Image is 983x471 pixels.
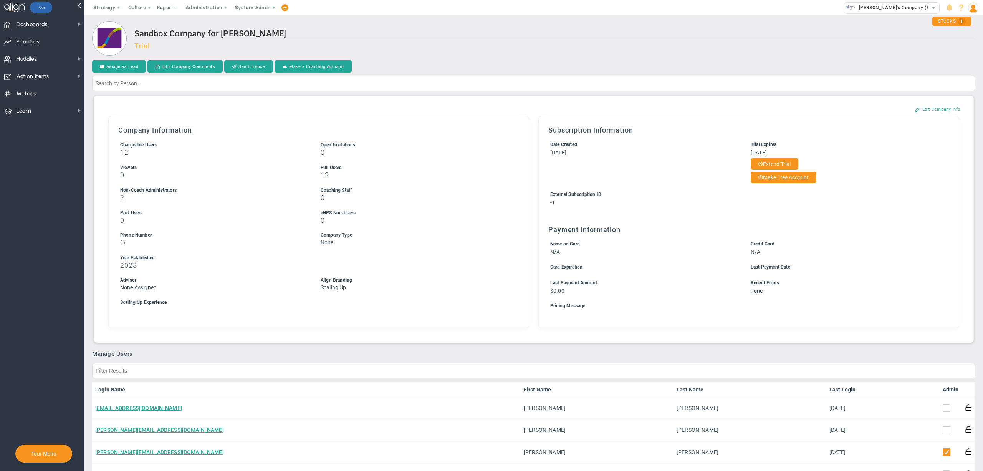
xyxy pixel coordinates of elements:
h3: 0 [321,217,507,224]
button: Edit Company Comments [147,60,223,73]
span: Scaling Up [321,284,346,290]
button: Edit Company Info [907,103,968,115]
span: Action Items [17,68,49,85]
td: [DATE] [826,441,869,463]
button: Assign as Lead [92,60,146,73]
a: Admin [943,386,959,393]
button: Reset Password [965,403,972,411]
input: Filter Results [92,363,975,378]
div: Name on Card [550,240,736,248]
div: Recent Errors [751,279,937,287]
span: Administration [185,5,222,10]
a: [PERSON_NAME][EMAIL_ADDRESS][DOMAIN_NAME] [95,449,224,455]
span: eNPS Non-Users [321,210,356,216]
button: Send Invoice [224,60,273,73]
span: [PERSON_NAME]'s Company (Sandbox) [855,3,948,13]
span: Chargeable Users [120,142,157,148]
div: Advisor [120,277,306,284]
h3: 0 [120,217,306,224]
h3: 0 [321,149,507,156]
button: Reset Password [965,425,972,433]
td: [PERSON_NAME] [674,397,826,419]
h3: Trial [134,42,975,50]
span: ) [123,239,125,245]
span: None [321,239,334,245]
td: [DATE] [826,397,869,419]
div: Company Type [321,232,507,239]
h3: 0 [120,171,306,179]
span: Full Users [321,165,342,170]
div: Scaling Up Experience [120,299,507,306]
h3: Manage Users [92,350,975,357]
h3: 2 [120,194,306,201]
div: Last Payment Amount [550,279,736,287]
h3: 0 [321,194,507,201]
span: [DATE] [550,149,566,156]
button: Extend Trial [751,158,798,170]
button: Tour Menu [29,450,59,457]
span: none [751,288,763,294]
td: [PERSON_NAME] [674,441,826,463]
span: -1 [550,199,555,206]
a: Last Name [677,386,823,393]
td: [DATE] [826,419,869,441]
span: Year Established [120,255,155,260]
a: Last Login [829,386,866,393]
div: Credit Card [751,240,937,248]
div: Date Created [550,141,736,148]
span: System Admin [235,5,271,10]
div: External Subscription ID [550,191,937,198]
span: N/A [751,249,760,255]
span: None Assigned [120,284,157,290]
label: Includes Users + Open Invitations, excludes Coaching Staff [120,141,157,148]
a: First Name [524,386,670,393]
div: Pricing Message [550,302,937,310]
span: $0.00 [550,288,564,294]
div: Phone Number [120,232,306,239]
td: [PERSON_NAME] [521,441,674,463]
h3: Payment Information [548,226,949,234]
div: Align Branding [321,277,507,284]
span: Metrics [17,86,36,102]
button: Reset Password [965,448,972,456]
a: [EMAIL_ADDRESS][DOMAIN_NAME] [95,405,182,411]
td: [PERSON_NAME] [521,397,674,419]
span: [DATE] [751,149,767,156]
img: 33318.Company.photo [846,3,855,12]
a: [PERSON_NAME][EMAIL_ADDRESS][DOMAIN_NAME] [95,427,224,433]
span: Huddles [17,51,37,67]
h2: Sandbox Company for [PERSON_NAME] [134,29,975,40]
div: Card Expiration [550,264,736,271]
span: Open Invitations [321,142,356,148]
h3: 12 [321,171,507,179]
h3: 2023 [120,262,507,269]
h3: 12 [120,149,306,156]
span: ( [120,239,122,245]
span: Strategy [93,5,116,10]
span: Dashboards [17,17,48,33]
img: Loading... [92,21,127,56]
a: Login Name [95,386,518,393]
div: Trial Expires [751,141,937,148]
span: select [928,3,939,13]
h3: Company Information [118,126,519,134]
div: Last Payment Date [751,264,937,271]
span: Culture [128,5,146,10]
td: [PERSON_NAME] [674,419,826,441]
span: Non-Coach Administrators [120,187,177,193]
div: STUCKS [932,17,971,26]
input: Search by Person... [92,76,975,91]
td: [PERSON_NAME] [521,419,674,441]
span: Priorities [17,34,40,50]
span: Paid Users [120,210,143,216]
button: Make a Coaching Account [275,60,352,73]
span: Viewers [120,165,137,170]
span: Coaching Staff [321,187,352,193]
h3: Subscription Information [548,126,949,134]
span: 1 [958,18,966,25]
span: N/A [550,249,560,255]
span: Learn [17,103,31,119]
button: Make Free Account [751,172,816,183]
img: 48978.Person.photo [968,3,978,13]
